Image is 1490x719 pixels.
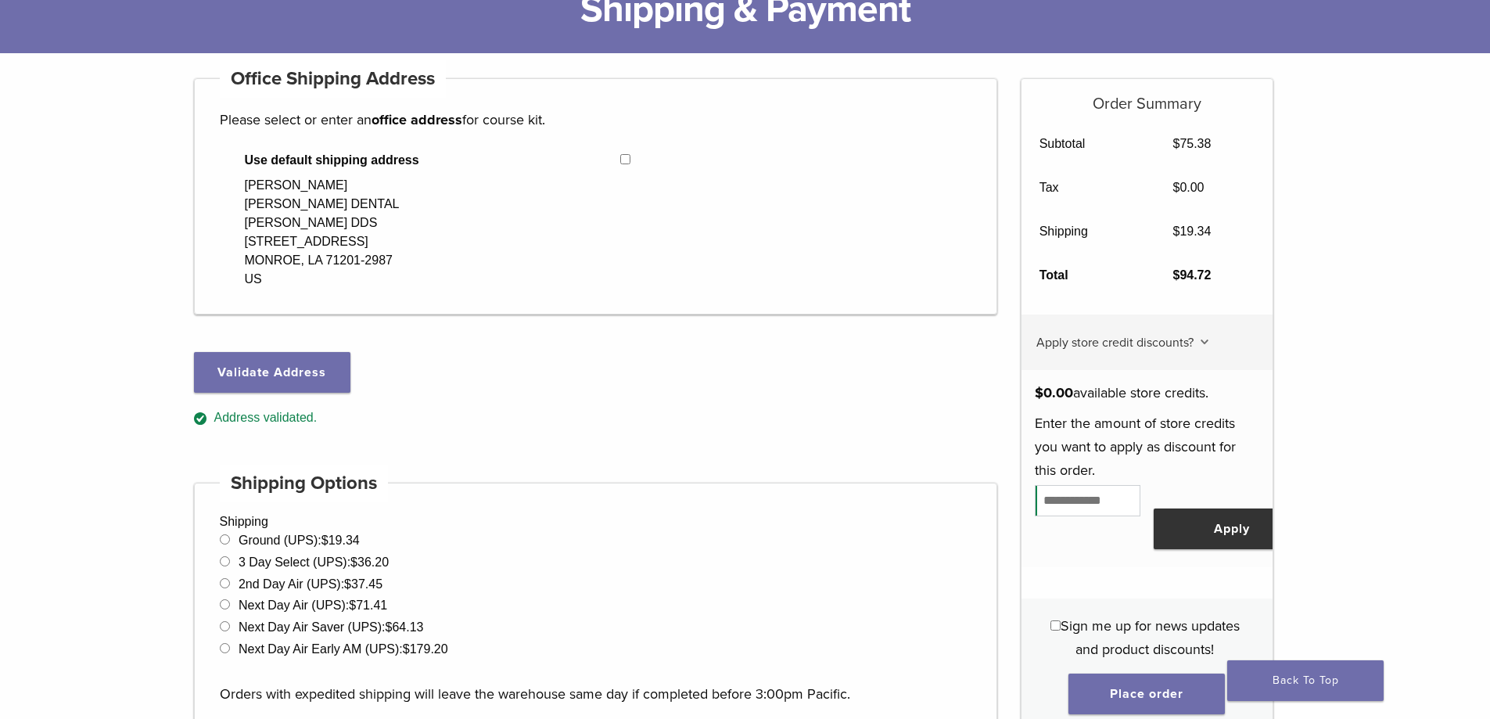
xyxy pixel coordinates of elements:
bdi: 19.34 [321,534,360,547]
h4: Shipping Options [220,465,389,502]
bdi: 37.45 [344,577,382,591]
label: 2nd Day Air (UPS): [239,577,382,591]
button: Place order [1068,674,1225,714]
span: Sign me up for news updates and product discounts! [1061,617,1240,658]
bdi: 75.38 [1172,137,1211,150]
span: $ [1172,137,1179,150]
bdi: 0.00 [1172,181,1204,194]
p: available store credits. [1035,381,1258,404]
span: $ [403,642,410,656]
button: Apply [1154,509,1310,549]
p: Please select or enter an for course kit. [220,108,972,131]
label: Ground (UPS): [239,534,360,547]
label: Next Day Air Saver (UPS): [239,620,424,634]
p: Enter the amount of store credits you want to apply as discount for this order. [1035,412,1258,482]
span: $ [1172,268,1179,282]
span: $ [321,534,329,547]
span: $ [349,599,356,612]
div: Address validated. [194,408,998,428]
button: Validate Address [194,352,350,393]
span: Use default shipping address [245,151,621,170]
bdi: 64.13 [386,620,424,634]
label: Next Day Air Early AM (UPS): [239,642,448,656]
input: Sign me up for news updates and product discounts! [1050,620,1061,631]
div: [PERSON_NAME] [PERSON_NAME] DENTAL [PERSON_NAME] DDS [STREET_ADDRESS] MONROE, LA 71201-2987 US [245,176,400,289]
strong: office address [372,111,462,128]
th: Tax [1021,166,1155,210]
span: Apply store credit discounts? [1036,335,1194,351]
img: caret.svg [1201,339,1208,345]
span: 0.00 [1035,384,1073,401]
bdi: 71.41 [349,599,387,612]
th: Shipping [1021,210,1155,253]
span: $ [1172,181,1179,194]
h5: Order Summary [1021,79,1273,113]
span: $ [386,620,393,634]
p: Orders with expedited shipping will leave the warehouse same day if completed before 3:00pm Pacific. [220,659,972,706]
th: Total [1021,253,1155,297]
th: Subtotal [1021,122,1155,166]
span: $ [344,577,351,591]
span: $ [350,555,357,569]
span: $ [1035,384,1043,401]
label: Next Day Air (UPS): [239,599,387,612]
span: $ [1172,225,1179,238]
label: 3 Day Select (UPS): [239,555,389,569]
h4: Office Shipping Address [220,60,447,98]
bdi: 94.72 [1172,268,1211,282]
bdi: 179.20 [403,642,448,656]
bdi: 19.34 [1172,225,1211,238]
a: Back To Top [1227,660,1384,701]
bdi: 36.20 [350,555,389,569]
